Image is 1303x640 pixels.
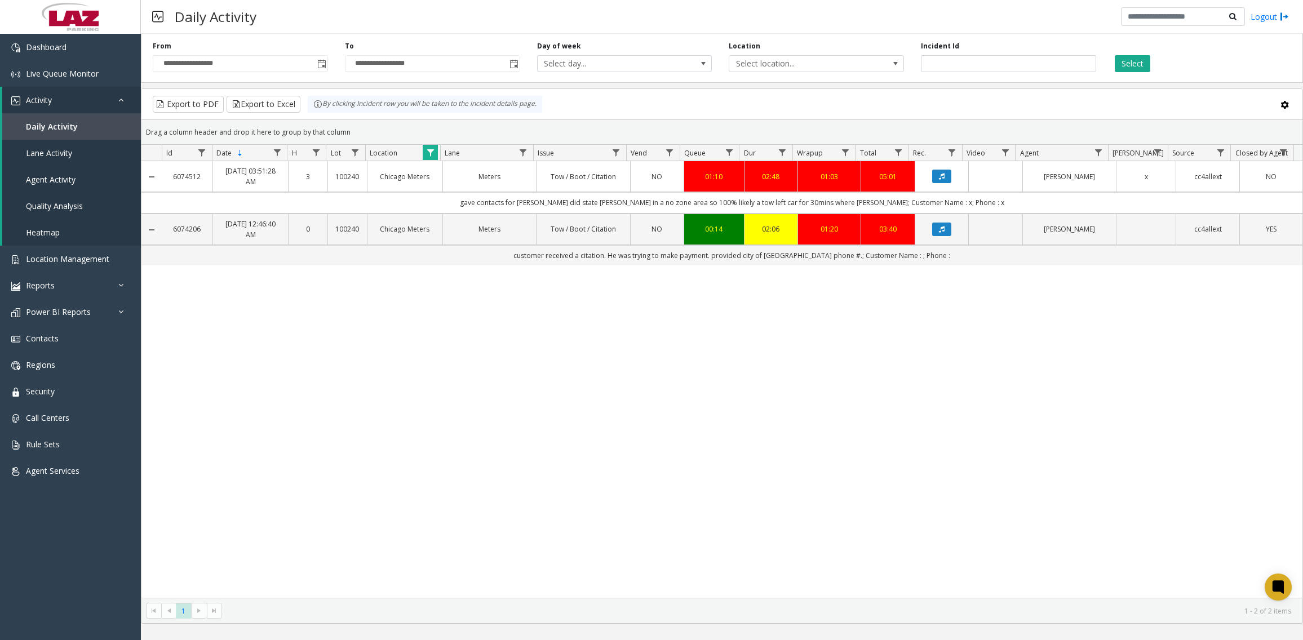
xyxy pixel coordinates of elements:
[868,171,907,182] a: 05:01
[507,56,520,72] span: Toggle popup
[1266,224,1277,234] span: YES
[1251,11,1289,23] a: Logout
[227,96,300,113] button: Export to Excel
[26,306,91,317] span: Power BI Reports
[269,145,285,160] a: Date Filter Menu
[26,386,55,397] span: Security
[26,465,79,476] span: Agent Services
[11,308,20,317] img: 'icon'
[998,145,1013,160] a: Video Filter Menu
[837,145,853,160] a: Wrapup Filter Menu
[292,148,297,158] span: H
[1213,145,1228,160] a: Source Filter Menu
[921,41,959,51] label: Incident Id
[26,201,83,211] span: Quality Analysis
[166,148,172,158] span: Id
[11,467,20,476] img: 'icon'
[684,148,706,158] span: Queue
[1115,55,1150,72] button: Select
[1020,148,1039,158] span: Agent
[153,41,171,51] label: From
[141,122,1302,142] div: Drag a column header and drop it here to group by that column
[637,171,677,182] a: NO
[2,140,141,166] a: Lane Activity
[26,227,60,238] span: Heatmap
[229,606,1291,616] kendo-pager-info: 1 - 2 of 2 items
[1247,224,1296,234] a: YES
[169,171,206,182] a: 6074512
[26,412,69,423] span: Call Centers
[797,148,823,158] span: Wrapup
[220,166,282,187] a: [DATE] 03:51:28 AM
[805,171,854,182] a: 01:03
[423,145,438,160] a: Location Filter Menu
[374,224,436,234] a: Chicago Meters
[1183,171,1232,182] a: cc4allext
[913,148,926,158] span: Rec.
[445,148,460,158] span: Lane
[236,149,245,158] span: Sortable
[26,359,55,370] span: Regions
[295,224,321,234] a: 0
[295,171,321,182] a: 3
[308,96,542,113] div: By clicking Incident row you will be taken to the incident details page.
[805,224,854,234] a: 01:20
[345,41,354,51] label: To
[152,3,163,30] img: pageIcon
[2,87,141,113] a: Activity
[11,361,20,370] img: 'icon'
[176,603,191,619] span: Page 1
[751,224,791,234] a: 02:06
[1123,171,1169,182] a: x
[729,41,760,51] label: Location
[26,148,72,158] span: Lane Activity
[26,68,99,79] span: Live Queue Monitor
[2,219,141,246] a: Heatmap
[11,335,20,344] img: 'icon'
[26,280,55,291] span: Reports
[516,145,531,160] a: Lane Filter Menu
[26,42,67,52] span: Dashboard
[868,224,907,234] a: 03:40
[26,121,78,132] span: Daily Activity
[1266,172,1277,181] span: NO
[450,171,529,182] a: Meters
[216,148,232,158] span: Date
[141,145,1302,598] div: Data table
[450,224,529,234] a: Meters
[194,145,210,160] a: Id Filter Menu
[141,172,162,181] a: Collapse Details
[26,254,109,264] span: Location Management
[1276,145,1291,160] a: Closed by Agent Filter Menu
[11,414,20,423] img: 'icon'
[1030,224,1109,234] a: [PERSON_NAME]
[543,224,623,234] a: Tow / Boot / Citation
[637,224,677,234] a: NO
[691,171,737,182] a: 01:10
[662,145,677,160] a: Vend Filter Menu
[11,255,20,264] img: 'icon'
[2,193,141,219] a: Quality Analysis
[537,41,581,51] label: Day of week
[651,172,662,181] span: NO
[631,148,647,158] span: Vend
[967,148,985,158] span: Video
[162,192,1302,213] td: gave contacts for [PERSON_NAME] did state [PERSON_NAME] in a no zone area so 100% likely a tow le...
[315,56,327,72] span: Toggle popup
[370,148,397,158] span: Location
[1280,11,1289,23] img: logout
[651,224,662,234] span: NO
[1150,145,1165,160] a: Parker Filter Menu
[2,166,141,193] a: Agent Activity
[335,171,360,182] a: 100240
[313,100,322,109] img: infoIcon.svg
[2,113,141,140] a: Daily Activity
[11,96,20,105] img: 'icon'
[1172,148,1194,158] span: Source
[335,224,360,234] a: 100240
